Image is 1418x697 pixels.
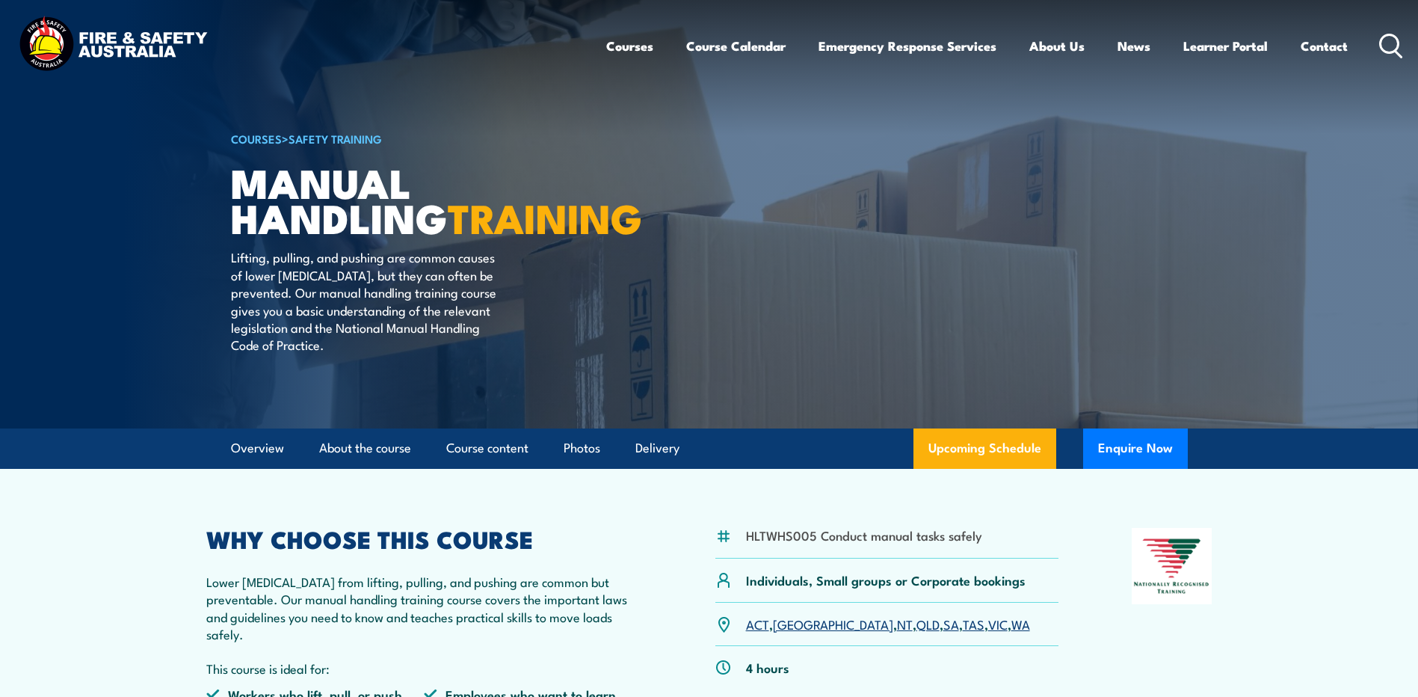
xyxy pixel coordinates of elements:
[746,615,1030,633] p: , , , , , , ,
[1301,26,1348,66] a: Contact
[1011,615,1030,633] a: WA
[206,573,643,643] p: Lower [MEDICAL_DATA] from lifting, pulling, and pushing are common but preventable. Our manual ha...
[746,526,982,544] li: HLTWHS005 Conduct manual tasks safely
[231,130,282,147] a: COURSES
[773,615,893,633] a: [GEOGRAPHIC_DATA]
[206,660,643,677] p: This course is ideal for:
[448,185,642,248] strong: TRAINING
[1029,26,1085,66] a: About Us
[446,429,528,468] a: Course content
[564,429,600,468] a: Photos
[963,615,984,633] a: TAS
[686,26,786,66] a: Course Calendar
[231,429,284,468] a: Overview
[319,429,411,468] a: About the course
[1118,26,1150,66] a: News
[819,26,996,66] a: Emergency Response Services
[746,615,769,633] a: ACT
[206,528,643,549] h2: WHY CHOOSE THIS COURSE
[231,129,600,147] h6: >
[916,615,940,633] a: QLD
[746,659,789,676] p: 4 hours
[897,615,913,633] a: NT
[746,571,1026,589] p: Individuals, Small groups or Corporate bookings
[635,429,679,468] a: Delivery
[913,429,1056,469] a: Upcoming Schedule
[943,615,959,633] a: SA
[1132,528,1212,604] img: Nationally Recognised Training logo.
[231,165,600,234] h1: Manual Handling
[1183,26,1268,66] a: Learner Portal
[988,615,1008,633] a: VIC
[606,26,653,66] a: Courses
[1083,429,1188,469] button: Enquire Now
[231,248,504,353] p: Lifting, pulling, and pushing are common causes of lower [MEDICAL_DATA], but they can often be pr...
[289,130,382,147] a: Safety Training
